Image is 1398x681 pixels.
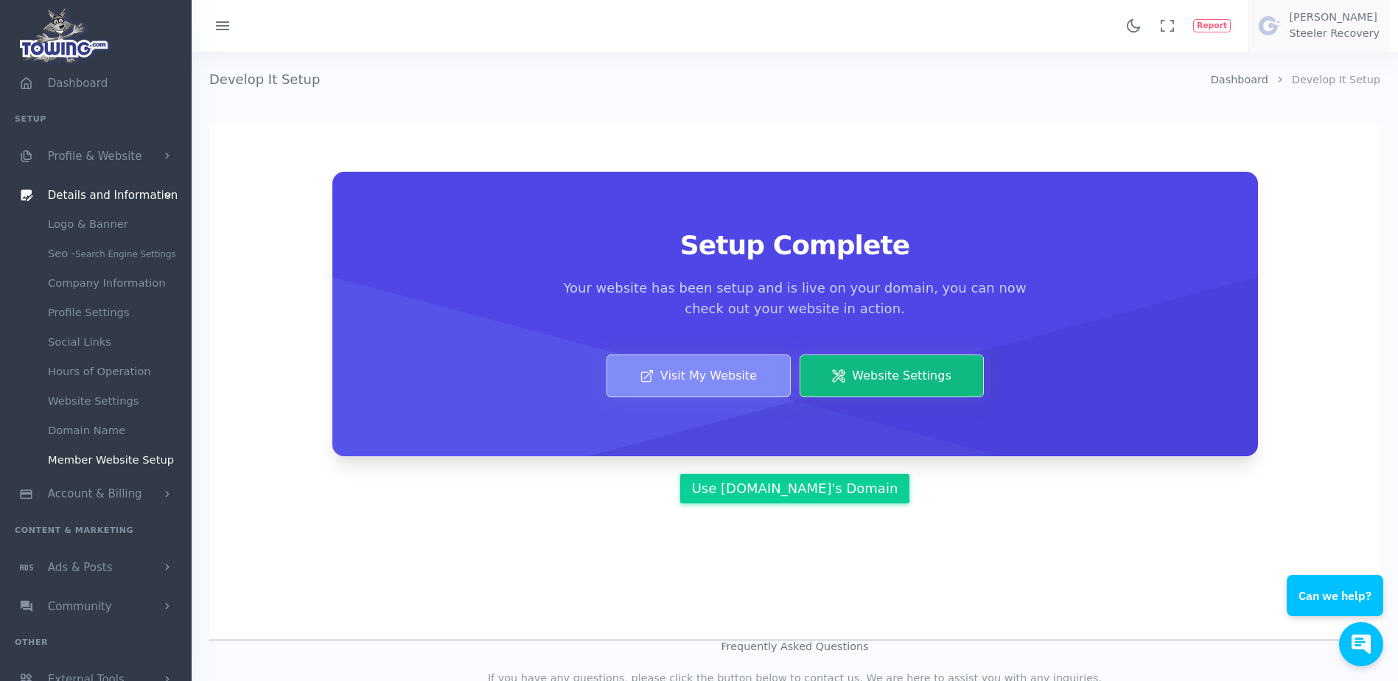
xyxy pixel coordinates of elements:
[209,52,1211,107] h4: Develop It Setup
[37,298,192,327] a: Profile Settings
[37,268,192,298] a: Company Information
[48,600,112,613] span: Community
[1211,74,1268,85] a: Dashboard
[368,231,1223,260] h2: Setup Complete
[1289,12,1380,24] h5: [PERSON_NAME]
[48,189,178,202] span: Details and Information
[37,239,192,268] a: Seo -Search Engine Settings
[1258,14,1282,38] img: user-image
[48,561,113,574] span: Ads & Posts
[800,355,984,397] a: Website Settings
[1276,534,1398,681] iframe: Conversations
[37,386,192,416] a: Website Settings
[548,278,1043,319] p: Your website has been setup and is live on your domain, you can now check out your website in act...
[607,355,791,397] a: Visit My Website
[37,357,192,386] a: Hours of Operation
[1193,19,1231,32] button: Report
[1268,72,1380,88] li: Develop It Setup
[37,327,192,357] a: Social Links
[37,209,192,239] a: Logo & Banner
[48,488,142,501] span: Account & Billing
[37,416,192,445] a: Domain Name
[48,77,108,90] span: Dashboard
[1289,28,1380,40] h6: Steeler Recovery
[48,150,142,163] span: Profile & Website
[15,4,114,67] img: logo
[680,474,909,503] a: Use [DOMAIN_NAME]'s Domain
[209,641,1380,653] h3: Frequently Asked Questions
[75,249,175,259] small: Search Engine Settings
[37,445,192,475] a: Member Website Setup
